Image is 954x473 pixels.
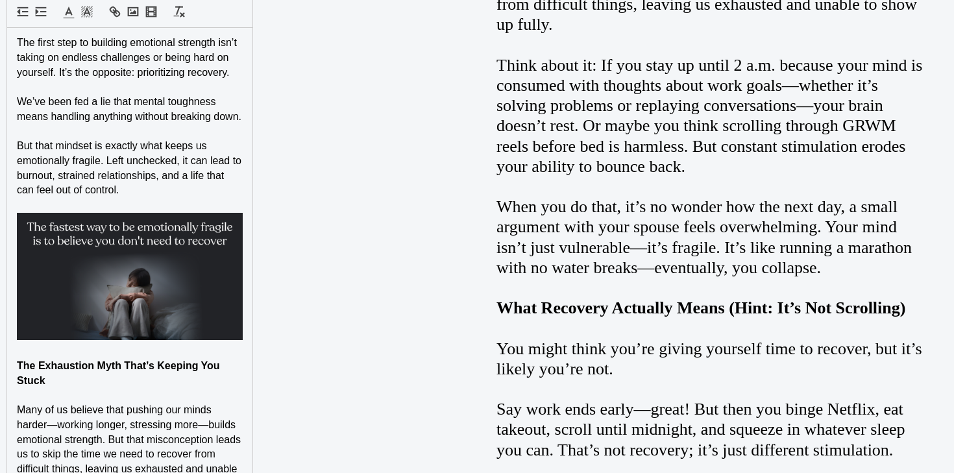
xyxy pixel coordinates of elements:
[17,37,239,77] span: The first step to building emotional strength isn’t taking on endless challenges or being hard on...
[17,140,244,195] span: But that mindset is exactly what keeps us emotionally fragile. Left unchecked, it can lead to bur...
[496,56,922,176] span: Think about it: If you stay up until 2 a.m. because your mind is consumed with thoughts about wor...
[496,400,905,459] span: Say work ends early—great! But then you binge Netflix, eat takeout, scroll until midnight, and sq...
[496,298,905,317] strong: What Recovery Actually Means (Hint: It’s Not Scrolling)
[496,197,912,277] span: When you do that, it’s no wonder how the next day, a small argument with your spouse feels overwh...
[17,96,241,122] span: We’ve been fed a lie that mental toughness means handling anything without breaking down.
[17,360,223,386] strong: The Exhaustion Myth That’s Keeping You Stuck
[496,339,922,378] span: You might think you’re giving yourself time to recover, but it’s likely you’re not.
[17,213,243,340] img: 1758643934623-Your%20paragraph%20text%20-%202025-09-23T181146.464.png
